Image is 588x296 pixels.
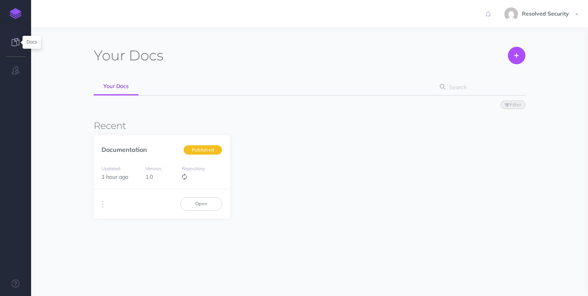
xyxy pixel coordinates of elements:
a: Open [180,197,222,210]
span: 1.0 [145,173,153,180]
small: Updated: [101,166,121,171]
input: Search [447,80,513,94]
span: Resolved Security [518,10,573,17]
small: Repository: [182,166,206,171]
i: More actions [102,199,104,210]
a: Your Docs [94,78,138,95]
a: Documentation [101,146,147,153]
span: 1 hour ago [101,173,128,180]
span: Your [94,47,125,64]
img: 8b1647bb1cd73c15cae5ed120f1c6fc6.jpg [504,7,518,21]
h3: Recent [94,121,525,131]
h1: Docs [94,47,163,64]
span: Your Docs [103,83,129,90]
img: logo-mark.svg [10,8,21,19]
button: Filter [500,100,525,109]
small: Version: [145,166,162,171]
